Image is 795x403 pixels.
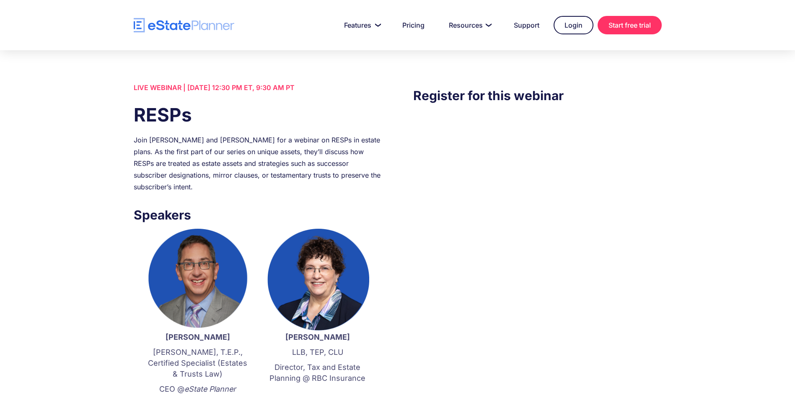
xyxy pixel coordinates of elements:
[392,17,435,34] a: Pricing
[266,347,369,358] p: LLB, TEP, CLU
[134,134,382,193] div: Join [PERSON_NAME] and [PERSON_NAME] for a webinar on RESPs in estate plans. As the first part of...
[134,82,382,93] div: LIVE WEBINAR | [DATE] 12:30 PM ET, 9:30 AM PT
[439,17,500,34] a: Resources
[146,384,249,395] p: CEO @
[504,17,549,34] a: Support
[598,16,662,34] a: Start free trial
[285,333,350,341] strong: [PERSON_NAME]
[166,333,230,341] strong: [PERSON_NAME]
[134,102,382,128] h1: RESPs
[134,18,234,33] a: home
[413,86,661,105] h3: Register for this webinar
[334,17,388,34] a: Features
[413,122,661,185] iframe: Form 0
[134,205,382,225] h3: Speakers
[554,16,593,34] a: Login
[146,347,249,380] p: [PERSON_NAME], T.E.P., Certified Specialist (Estates & Trusts Law)
[266,362,369,384] p: Director, Tax and Estate Planning @ RBC Insurance
[266,388,369,399] p: ‍
[184,385,236,393] em: eState Planner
